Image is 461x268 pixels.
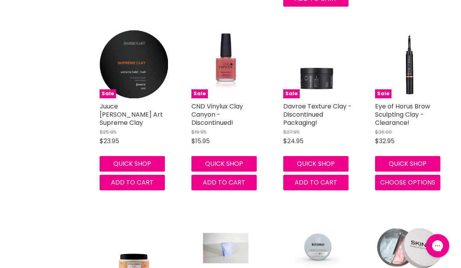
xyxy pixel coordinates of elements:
span: $15.95 [191,137,210,146]
span: Sale [100,89,116,98]
button: Quick shop [100,156,165,172]
a: Eye of Horus Brow Sculpting Clay - Clearance! [375,102,430,127]
span: Sale [283,89,300,98]
span: Sale [375,89,391,98]
span: Sale [191,89,208,98]
span: Add to cart [295,178,337,187]
button: Quick shop [283,156,348,172]
a: Juuce [PERSON_NAME] Art Supreme Clay [100,102,163,127]
span: $24.95 [283,137,304,146]
a: CND Vinylux Clay Canyon - Discontinued!Sale [191,30,260,98]
a: Eye of Horus Brow Sculpting Clay - Clearance!Sale [375,30,443,98]
iframe: Gorgias live chat messenger [422,231,453,260]
a: Davroe Texture Clay - Discontinued Packaging!Sale [283,30,352,98]
span: $32.95 [375,137,395,146]
img: CND Vinylux Clay Canyon - Discontinued! [205,30,245,98]
span: Add to cart [111,178,154,187]
button: Add to cart [283,175,348,190]
a: Juuce Barber Art Supreme ClaySale [100,30,168,98]
a: Davroe Texture Clay - Discontinued Packaging! [283,102,352,127]
button: Quick shop [375,156,440,172]
img: Juuce Barber Art Supreme Clay [100,30,168,98]
button: Quick shop [191,156,257,172]
span: $23.95 [100,137,119,146]
button: Add to cart [191,175,257,190]
span: Choose options [380,178,435,187]
img: Davroe Texture Clay - Discontinued Packaging! [283,30,352,98]
span: $27.95 [283,128,300,136]
span: $25.95 [100,128,116,136]
img: Eye of Horus Brow Sculpting Clay - Clearance! [384,30,435,98]
button: Add to cart [100,175,165,190]
span: $19.95 [191,128,207,136]
a: CND Vinylux Clay Canyon - Discontinued! [191,102,243,127]
button: Choose options [375,175,440,190]
span: $36.00 [375,128,392,136]
span: Add to cart [203,178,245,187]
